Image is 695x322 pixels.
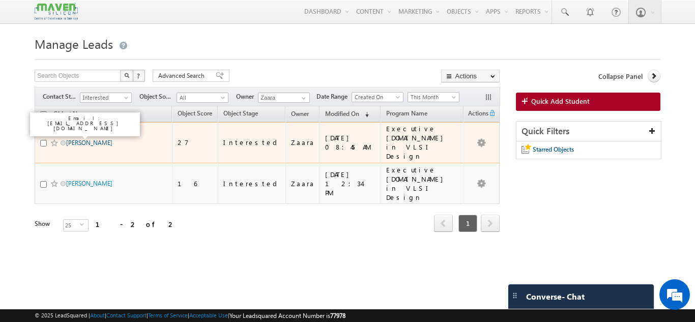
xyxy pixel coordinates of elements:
[223,109,258,117] span: Object Stage
[137,71,141,80] span: ?
[223,138,281,147] div: Interested
[361,110,369,119] span: (sorted descending)
[434,216,453,232] a: prev
[172,108,217,121] a: Object Score
[177,93,225,102] span: All
[481,216,500,232] a: next
[330,312,345,319] span: 77978
[386,165,459,202] div: Executive [DOMAIN_NAME] in VLSI Design
[531,97,590,106] span: Quick Add Student
[598,72,643,81] span: Collapse Panel
[35,3,77,20] img: Custom Logo
[64,220,80,231] span: 25
[526,292,585,301] span: Converse - Chat
[90,312,105,318] a: About
[511,291,519,300] img: carter-drag
[464,108,488,121] span: Actions
[178,138,213,147] div: 27
[386,109,427,117] span: Program Name
[291,179,315,188] div: Zaara
[386,124,459,161] div: Executive [DOMAIN_NAME] in VLSI Design
[66,139,112,147] a: [PERSON_NAME]
[381,108,432,121] a: Program Name
[296,93,309,103] a: Show All Items
[316,92,352,101] span: Date Range
[325,110,359,118] span: Modified On
[66,180,112,187] a: [PERSON_NAME]
[139,92,177,101] span: Object Source
[80,93,132,103] a: Interested
[178,109,212,117] span: Object Score
[352,93,400,102] span: Created On
[133,70,145,82] button: ?
[35,311,345,320] span: © 2025 LeadSquared | | | | |
[96,218,176,230] div: 1 - 2 of 2
[80,222,88,227] span: select
[320,108,374,121] a: Modified On (sorted descending)
[516,122,661,141] div: Quick Filters
[481,215,500,232] span: next
[229,312,345,319] span: Your Leadsquared Account Number is
[35,36,113,52] span: Manage Leads
[177,93,228,103] a: All
[35,219,55,228] div: Show
[48,108,94,122] a: Object Name
[80,93,129,102] span: Interested
[124,73,129,78] img: Search
[408,92,459,102] a: This Month
[325,170,377,197] div: [DATE] 12:34 PM
[458,215,477,232] span: 1
[291,110,309,118] span: Owner
[158,71,208,80] span: Advanced Search
[441,70,500,82] button: Actions
[352,92,403,102] a: Created On
[516,93,660,111] a: Quick Add Student
[258,93,310,103] input: Type to Search
[178,179,213,188] div: 16
[408,93,456,102] span: This Month
[148,312,188,318] a: Terms of Service
[34,115,136,131] p: Email: [EMAIL_ADDRESS][DOMAIN_NAME]
[236,92,258,101] span: Owner
[106,312,147,318] a: Contact Support
[218,108,263,121] a: Object Stage
[43,92,80,101] span: Contact Stage
[291,138,315,147] div: Zaara
[189,312,228,318] a: Acceptable Use
[325,133,377,152] div: [DATE] 08:45 AM
[223,179,281,188] div: Interested
[533,145,574,153] span: Starred Objects
[434,215,453,232] span: prev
